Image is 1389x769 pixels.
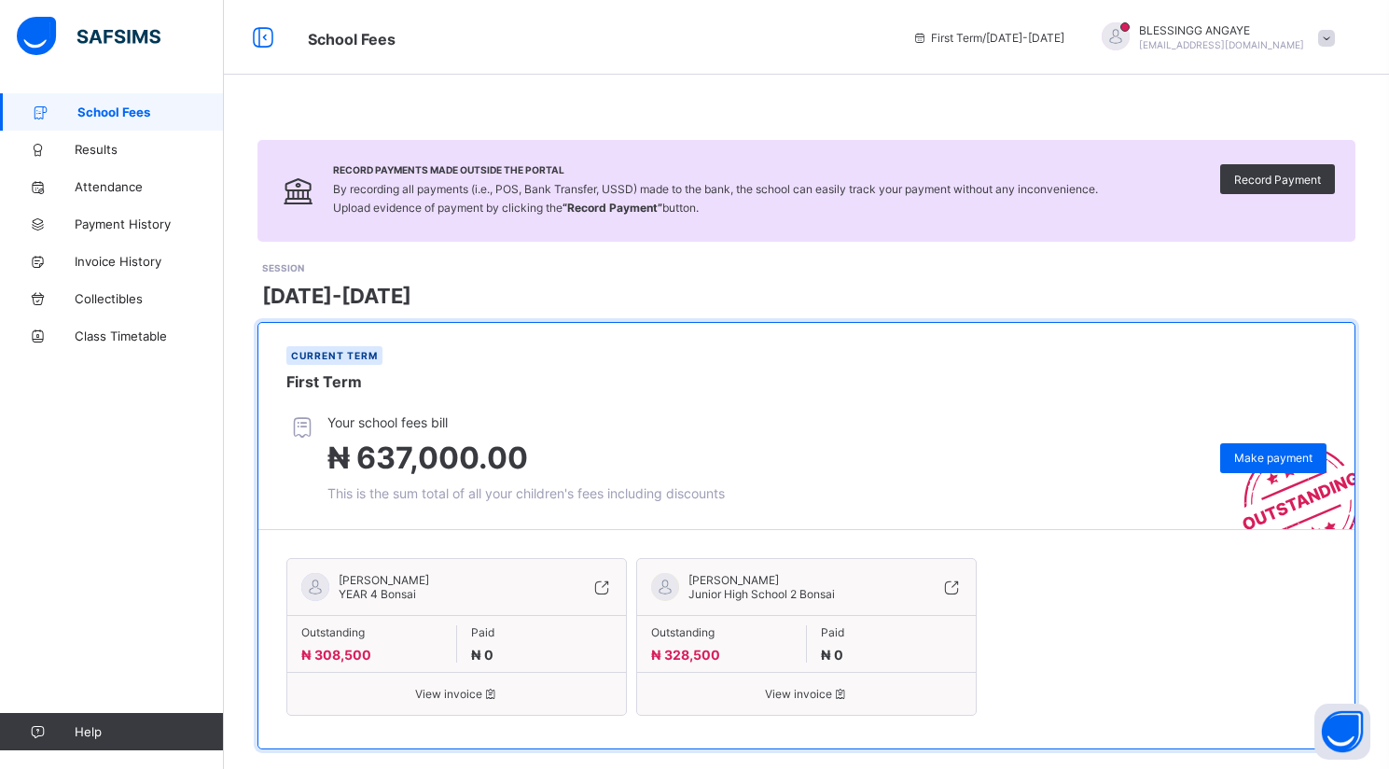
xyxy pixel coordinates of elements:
[75,142,224,157] span: Results
[333,182,1098,215] span: By recording all payments (i.e., POS, Bank Transfer, USSD) made to the bank, the school can easil...
[327,485,725,501] span: This is the sum total of all your children's fees including discounts
[262,284,411,308] span: [DATE]-[DATE]
[262,262,304,273] span: SESSION
[651,625,792,639] span: Outstanding
[327,414,725,430] span: Your school fees bill
[1314,704,1370,760] button: Open asap
[301,647,371,663] span: ₦ 308,500
[291,350,378,361] span: Current term
[1139,39,1304,50] span: [EMAIL_ADDRESS][DOMAIN_NAME]
[912,31,1064,45] span: session/term information
[471,625,613,639] span: Paid
[75,254,224,269] span: Invoice History
[308,30,396,49] span: School Fees
[75,724,223,739] span: Help
[286,372,362,391] span: First Term
[688,587,835,601] span: Junior High School 2 Bonsai
[75,179,224,194] span: Attendance
[821,625,963,639] span: Paid
[301,687,612,701] span: View invoice
[75,291,224,306] span: Collectibles
[75,329,224,343] span: Class Timetable
[821,647,843,663] span: ₦ 0
[651,647,720,663] span: ₦ 328,500
[17,17,160,56] img: safsims
[333,164,1098,175] span: Record Payments Made Outside the Portal
[339,573,429,587] span: [PERSON_NAME]
[327,440,528,476] span: ₦ 637,000.00
[688,573,835,587] span: [PERSON_NAME]
[1083,22,1344,53] div: BLESSINGGANGAYE
[1234,173,1321,187] span: Record Payment
[1219,423,1354,529] img: outstanding-stamp.3c148f88c3ebafa6da95868fa43343a1.svg
[301,625,442,639] span: Outstanding
[563,201,662,215] b: “Record Payment”
[75,217,224,231] span: Payment History
[471,647,493,663] span: ₦ 0
[1139,23,1304,37] span: BLESSINGG ANGAYE
[651,687,962,701] span: View invoice
[339,587,416,601] span: YEAR 4 Bonsai
[77,105,224,119] span: School Fees
[1234,451,1313,465] span: Make payment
